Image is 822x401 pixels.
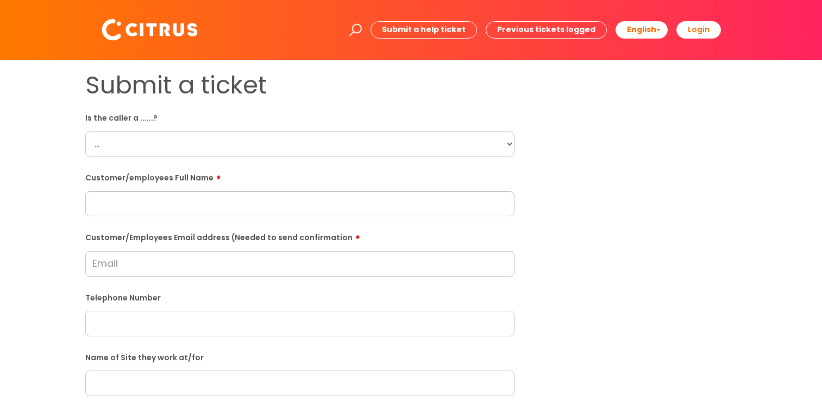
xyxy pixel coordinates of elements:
[371,21,477,38] a: Submit a help ticket
[688,24,710,35] b: Login
[85,351,514,362] label: Name of Site they work at/for
[85,251,514,276] input: Email
[676,21,721,38] a: Login
[85,229,514,242] label: Customer/Employees Email address (Needed to send confirmation
[85,170,514,183] label: Customer/employees Full Name
[85,111,514,123] label: Is the caller a ......?
[85,291,514,303] label: Telephone Number
[486,21,607,38] a: Previous tickets logged
[627,24,656,35] span: English
[85,71,514,100] h1: Submit a ticket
